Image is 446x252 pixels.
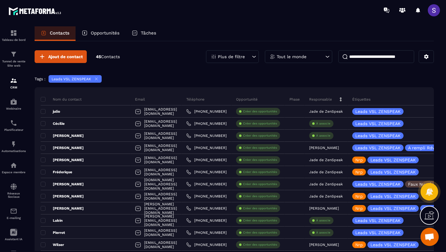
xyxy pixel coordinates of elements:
p: Opportunité [236,97,258,102]
p: [PERSON_NAME] [41,206,84,211]
p: Nrp [355,194,363,198]
img: scheduler [10,119,17,127]
p: Pierrot [41,230,65,235]
p: Nom du contact [41,97,82,102]
p: Réseaux Sociaux [2,192,26,198]
p: Créer des opportunités [243,194,277,198]
img: formation [10,29,17,37]
p: Plus de filtre [218,55,245,59]
img: formation [10,51,17,58]
p: Leads VSL ZENSPEAK [370,158,416,162]
p: Cécilie [41,121,65,126]
p: [PERSON_NAME] [41,194,84,199]
p: [PERSON_NAME] [309,243,339,247]
a: [PHONE_NUMBER] [186,109,227,114]
p: Jade de ZenSpeak [309,170,343,174]
img: automations [10,141,17,148]
p: Automatisations [2,149,26,153]
p: Créer des opportunités [243,146,277,150]
a: Contacts [35,26,76,41]
p: Responsable [309,97,332,102]
p: Créer des opportunités [243,158,277,162]
a: [PHONE_NUMBER] [186,242,227,247]
a: [PHONE_NUMBER] [186,206,227,211]
p: CRM [2,86,26,89]
p: Nrp [355,206,363,211]
p: Leads VSL ZENSPEAK [355,121,400,126]
a: schedulerschedulerPlanificateur [2,115,26,136]
p: Jade de ZenSpeak [309,158,343,162]
p: Créer des opportunités [243,218,277,223]
p: Jade de ZenSpeak [309,182,343,186]
p: Fréderique [41,170,72,174]
p: [PERSON_NAME] [41,157,84,162]
span: Contacts [101,54,120,59]
p: Wilser [41,242,64,247]
a: automationsautomationsAutomatisations [2,136,26,157]
p: [PERSON_NAME] [41,145,84,150]
p: Espace membre [2,171,26,174]
p: Créer des opportunités [243,182,277,186]
p: Créer des opportunités [243,243,277,247]
p: Téléphone [186,97,204,102]
p: Jade de ZenSpeak [309,194,343,198]
p: Créer des opportunités [243,121,277,126]
img: email [10,207,17,215]
div: Ouvrir le chat [421,228,439,246]
p: Lubin [41,218,63,223]
p: À associe [316,121,330,126]
p: Assistant IA [2,237,26,241]
p: Leads VSL ZENSPEAK [52,77,91,81]
p: À associe [316,230,330,235]
p: Leads VSL ZENSPEAK [355,182,400,186]
p: Leads VSL ZENSPEAK [355,230,400,235]
p: julio [41,109,60,114]
p: Tout le monde [277,55,306,59]
p: Créer des opportunités [243,109,277,114]
a: formationformationTunnel de vente Site web [2,46,26,72]
span: Ajout de contact [48,54,83,60]
a: social-networksocial-networkRéseaux Sociaux [2,178,26,203]
p: 45 [96,54,120,60]
p: Leads VSL ZENSPEAK [355,134,400,138]
p: Phase [289,97,300,102]
img: formation [10,77,17,84]
p: Créer des opportunités [243,134,277,138]
img: social-network [10,183,17,190]
p: Tableau de bord [2,38,26,41]
p: Webinaire [2,107,26,110]
p: Tâches [141,30,156,36]
p: Opportunités [91,30,120,36]
p: Créer des opportunités [243,170,277,174]
a: [PHONE_NUMBER] [186,194,227,199]
p: Nrp [355,243,363,247]
p: À associe [316,218,330,223]
img: automations [10,98,17,105]
a: [PHONE_NUMBER] [186,182,227,187]
a: Tâches [126,26,162,41]
a: emailemailE-mailing [2,203,26,224]
a: Opportunités [76,26,126,41]
a: [PHONE_NUMBER] [186,157,227,162]
p: Faux Numéro [408,182,436,186]
a: [PHONE_NUMBER] [186,145,227,150]
p: Tags : [35,77,46,81]
button: Ajout de contact [35,50,87,63]
p: Nrp [355,170,363,174]
p: Tunnel de vente Site web [2,59,26,68]
a: [PHONE_NUMBER] [186,230,227,235]
p: [PERSON_NAME] [309,206,339,211]
a: formationformationCRM [2,72,26,94]
p: Leads VSL ZENSPEAK [370,194,416,198]
p: [PERSON_NAME] [41,133,84,138]
p: Créer des opportunités [243,230,277,235]
a: [PHONE_NUMBER] [186,218,227,223]
img: logo [8,5,63,17]
p: Email [135,97,145,102]
p: Nrp [355,158,363,162]
a: [PHONE_NUMBER] [186,121,227,126]
p: E-mailing [2,216,26,220]
p: À associe [316,134,330,138]
p: [PERSON_NAME] [41,182,84,187]
p: Planificateur [2,128,26,131]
